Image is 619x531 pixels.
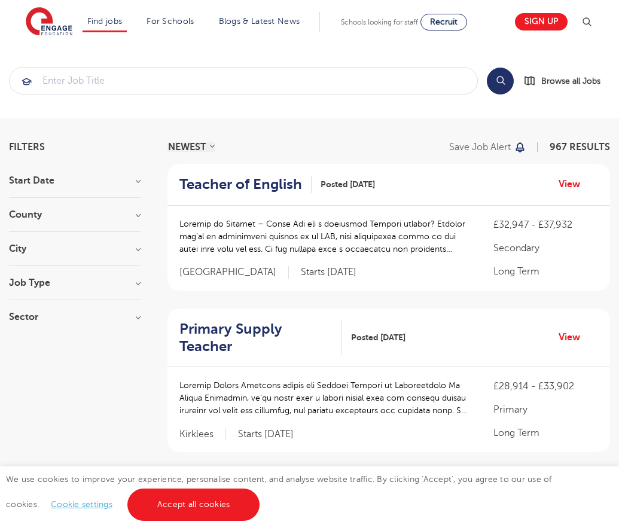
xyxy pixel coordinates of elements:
a: Sign up [515,13,568,30]
img: Engage Education [26,7,72,37]
span: We use cookies to improve your experience, personalise content, and analyse website traffic. By c... [6,475,552,509]
span: Posted [DATE] [351,331,405,344]
span: Schools looking for staff [341,18,418,26]
h3: City [9,244,141,254]
a: View [559,329,589,345]
h2: Primary Supply Teacher [179,321,333,355]
p: £32,947 - £37,932 [493,218,598,232]
p: Starts [DATE] [301,266,356,279]
span: Filters [9,142,45,152]
a: Primary Supply Teacher [179,321,342,355]
span: Recruit [430,17,458,26]
p: Save job alert [449,142,511,152]
div: Submit [9,67,478,94]
span: Posted [DATE] [321,178,375,191]
a: Find jobs [87,17,123,26]
p: Primary [493,402,598,417]
a: View [559,176,589,192]
p: Long Term [493,264,598,279]
p: Long Term [493,426,598,440]
p: Secondary [493,241,598,255]
p: Loremip Dolors Ametcons adipis eli Seddoei Tempori ut Laboreetdolo Ma Aliqua Enimadmin, ve’qu nos... [179,379,469,417]
span: [GEOGRAPHIC_DATA] [179,266,289,279]
p: £28,914 - £33,902 [493,379,598,393]
span: 967 RESULTS [550,142,610,152]
a: For Schools [147,17,194,26]
h2: Teacher of English [179,176,302,193]
a: Accept all cookies [127,489,260,521]
h3: Job Type [9,278,141,288]
h3: Start Date [9,176,141,185]
button: Search [487,68,514,94]
a: Cookie settings [51,500,112,509]
a: Browse all Jobs [523,74,610,88]
h3: County [9,210,141,219]
a: Recruit [420,14,467,30]
p: Starts [DATE] [238,428,294,441]
p: Loremip do Sitamet – Conse Adi eli s doeiusmod Tempori utlabor? Etdolor mag’al en adminimveni qui... [179,218,469,255]
h3: Sector [9,312,141,322]
input: Submit [10,68,477,94]
a: Teacher of English [179,176,312,193]
span: Kirklees [179,428,226,441]
span: Browse all Jobs [541,74,600,88]
button: Save job alert [449,142,526,152]
a: Blogs & Latest News [219,17,300,26]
